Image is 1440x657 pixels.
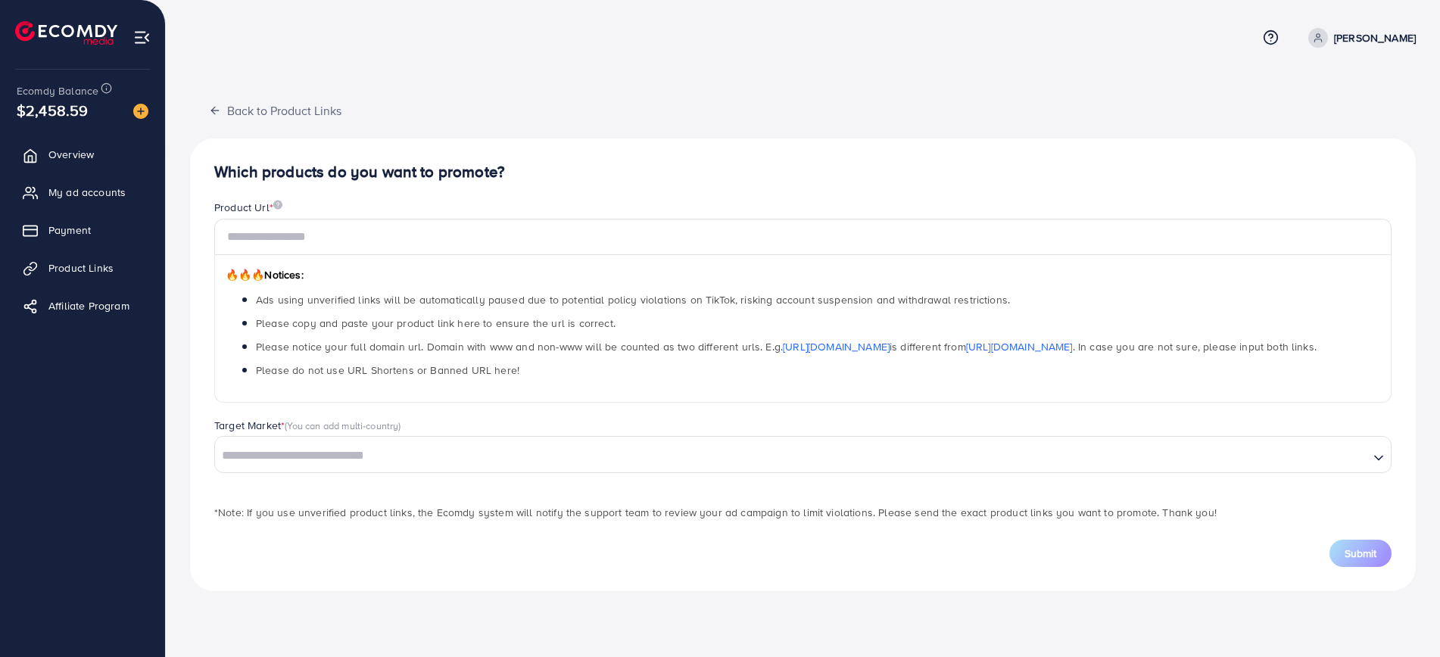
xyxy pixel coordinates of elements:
[11,215,154,245] a: Payment
[226,267,304,282] span: Notices:
[11,177,154,207] a: My ad accounts
[256,363,519,378] span: Please do not use URL Shortens or Banned URL here!
[214,418,401,433] label: Target Market
[11,253,154,283] a: Product Links
[214,503,1392,522] p: *Note: If you use unverified product links, the Ecomdy system will notify the support team to rev...
[256,292,1010,307] span: Ads using unverified links will be automatically paused due to potential policy violations on Tik...
[214,436,1392,472] div: Search for option
[226,267,264,282] span: 🔥🔥🔥
[273,200,282,210] img: image
[48,298,129,313] span: Affiliate Program
[133,29,151,46] img: menu
[214,163,1392,182] h4: Which products do you want to promote?
[133,104,148,119] img: image
[966,339,1073,354] a: [URL][DOMAIN_NAME]
[11,291,154,321] a: Affiliate Program
[15,21,117,45] img: logo
[1302,28,1416,48] a: [PERSON_NAME]
[783,339,890,354] a: [URL][DOMAIN_NAME]
[17,83,98,98] span: Ecomdy Balance
[11,139,154,170] a: Overview
[17,99,88,121] span: $2,458.59
[256,339,1317,354] span: Please notice your full domain url. Domain with www and non-www will be counted as two different ...
[1345,546,1376,561] span: Submit
[48,147,94,162] span: Overview
[217,444,1367,468] input: Search for option
[190,94,360,126] button: Back to Product Links
[256,316,616,331] span: Please copy and paste your product link here to ensure the url is correct.
[214,200,282,215] label: Product Url
[1329,540,1392,567] button: Submit
[1334,29,1416,47] p: [PERSON_NAME]
[48,185,126,200] span: My ad accounts
[48,260,114,276] span: Product Links
[285,419,401,432] span: (You can add multi-country)
[48,223,91,238] span: Payment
